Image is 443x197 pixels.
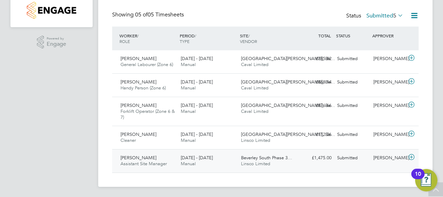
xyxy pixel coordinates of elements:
[178,29,238,48] div: PERIOD
[241,137,270,143] span: Linsco Limited
[181,131,213,137] span: [DATE] - [DATE]
[47,36,66,42] span: Powered by
[135,11,148,18] span: 05 of
[371,152,407,164] div: [PERSON_NAME]
[241,155,292,161] span: Beverley South Phase 3…
[241,161,270,167] span: Linsco Limited
[415,174,421,183] div: 10
[37,36,67,49] a: Powered byEngage
[334,129,371,140] div: Submitted
[241,131,335,137] span: [GEOGRAPHIC_DATA][PERSON_NAME], Be…
[121,61,173,67] span: General Labourer (Zone 6)
[298,152,334,164] div: £1,475.00
[371,29,407,42] div: APPROVER
[241,85,269,91] span: Caval Limited
[137,33,139,38] span: /
[298,76,334,88] div: £868.14
[181,161,196,167] span: Manual
[112,11,185,19] div: Showing
[121,137,136,143] span: Cleaner
[298,100,334,111] div: £876.66
[121,131,156,137] span: [PERSON_NAME]
[334,53,371,65] div: Submitted
[180,38,189,44] span: TYPE
[181,108,196,114] span: Manual
[121,108,175,120] span: Forklift Operator (Zone 6 & 7)
[121,79,156,85] span: [PERSON_NAME]
[119,38,130,44] span: ROLE
[346,11,405,21] div: Status
[371,76,407,88] div: [PERSON_NAME]
[181,155,213,161] span: [DATE] - [DATE]
[238,29,298,48] div: SITE
[241,61,269,67] span: Caval Limited
[298,129,334,140] div: £112.26
[371,129,407,140] div: [PERSON_NAME]
[241,102,335,108] span: [GEOGRAPHIC_DATA][PERSON_NAME], Be…
[19,2,84,19] a: Go to home page
[248,33,250,38] span: /
[241,108,269,114] span: Caval Limited
[181,137,196,143] span: Manual
[318,33,331,38] span: TOTAL
[195,33,196,38] span: /
[334,152,371,164] div: Submitted
[181,79,213,85] span: [DATE] - [DATE]
[118,29,178,48] div: WORKER
[135,11,184,18] span: 05 Timesheets
[121,102,156,108] span: [PERSON_NAME]
[371,100,407,111] div: [PERSON_NAME]
[241,79,335,85] span: [GEOGRAPHIC_DATA][PERSON_NAME], Be…
[334,100,371,111] div: Submitted
[298,53,334,65] div: £785.82
[27,2,76,19] img: countryside-properties-logo-retina.png
[371,53,407,65] div: [PERSON_NAME]
[334,76,371,88] div: Submitted
[181,102,213,108] span: [DATE] - [DATE]
[240,38,257,44] span: VENDOR
[415,169,437,191] button: Open Resource Center, 10 new notifications
[121,155,156,161] span: [PERSON_NAME]
[47,41,66,47] span: Engage
[366,12,403,19] label: Submitted
[121,56,156,61] span: [PERSON_NAME]
[121,85,166,91] span: Handy Person (Zone 6)
[393,12,396,19] span: 5
[181,61,196,67] span: Manual
[181,85,196,91] span: Manual
[334,29,371,42] div: STATUS
[121,161,167,167] span: Assistant Site Manager
[181,56,213,61] span: [DATE] - [DATE]
[241,56,335,61] span: [GEOGRAPHIC_DATA][PERSON_NAME], Be…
